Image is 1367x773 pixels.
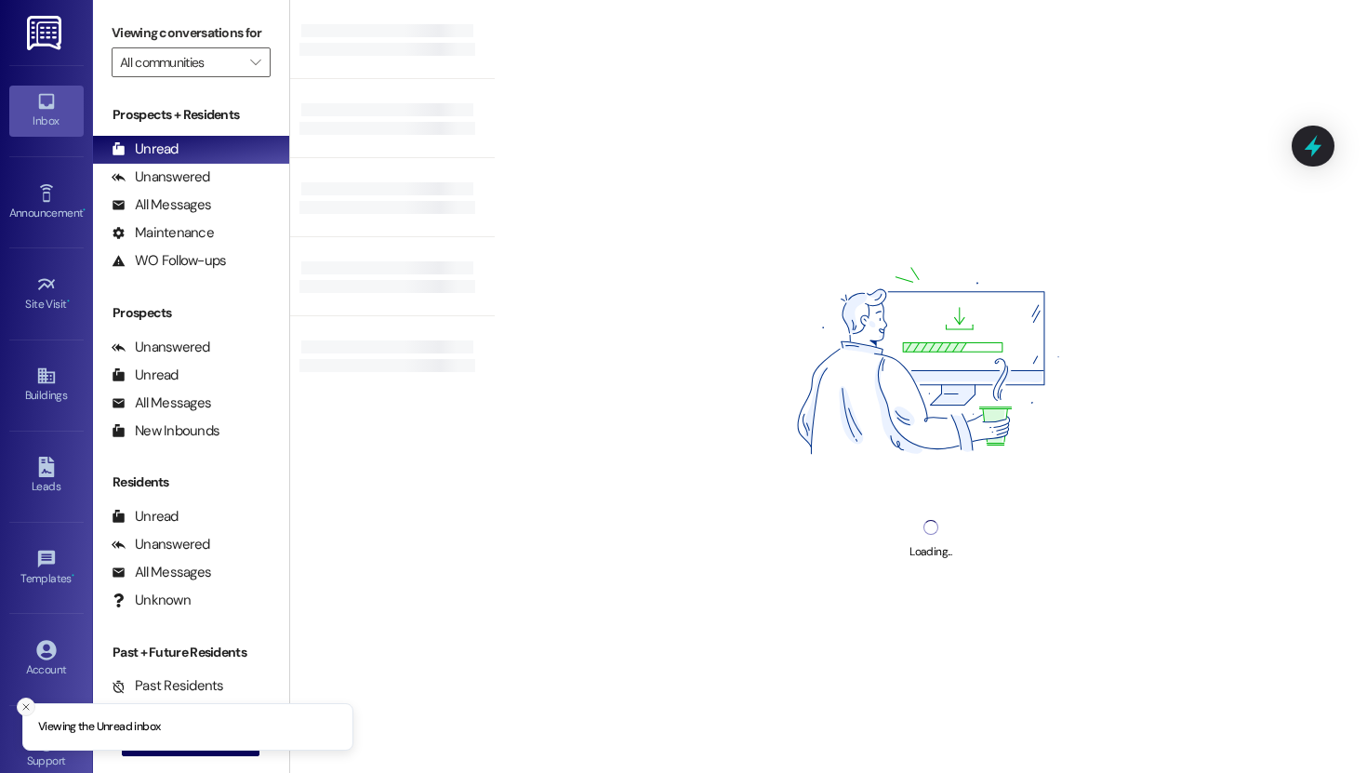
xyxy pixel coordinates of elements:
div: WO Follow-ups [112,251,226,271]
span: • [72,569,74,582]
div: Unread [112,507,179,526]
div: Prospects + Residents [93,105,289,125]
input: All communities [120,47,241,77]
div: All Messages [112,393,211,413]
div: Unknown [112,591,191,610]
button: Close toast [17,698,35,716]
div: Past + Future Residents [93,643,289,662]
a: Site Visit • [9,269,84,319]
div: Loading... [909,542,951,562]
span: • [67,295,70,308]
div: Unread [112,140,179,159]
div: All Messages [112,563,211,582]
div: All Messages [112,195,211,215]
label: Viewing conversations for [112,19,271,47]
div: Past Residents [112,676,224,696]
div: New Inbounds [112,421,219,441]
a: Templates • [9,543,84,593]
div: Unanswered [112,535,210,554]
div: Residents [93,473,289,492]
div: Maintenance [112,223,214,243]
div: Unread [112,366,179,385]
p: Viewing the Unread inbox [38,719,160,736]
a: Buildings [9,360,84,410]
i:  [250,55,260,70]
span: • [83,204,86,217]
div: Prospects [93,303,289,323]
a: Account [9,634,84,685]
div: Unanswered [112,167,210,187]
div: Unanswered [112,338,210,357]
a: Leads [9,451,84,501]
a: Inbox [9,86,84,136]
img: ResiDesk Logo [27,16,65,50]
